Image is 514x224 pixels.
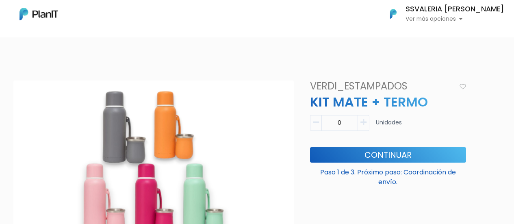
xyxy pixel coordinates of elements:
[20,8,58,20] img: PlanIt Logo
[310,147,466,163] button: Continuar
[384,5,402,23] img: PlanIt Logo
[310,164,466,187] p: Paso 1 de 3. Próximo paso: Coordinación de envío.
[406,16,504,22] p: Ver más opciones
[406,6,504,13] h6: SSVALERIA [PERSON_NAME]
[305,80,457,92] h4: VERDI_ESTAMPADOS
[376,118,402,134] p: Unidades
[460,84,466,89] img: heart_icon
[305,92,471,112] p: KIT MATE + TERMO
[380,3,504,24] button: PlanIt Logo SSVALERIA [PERSON_NAME] Ver más opciones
